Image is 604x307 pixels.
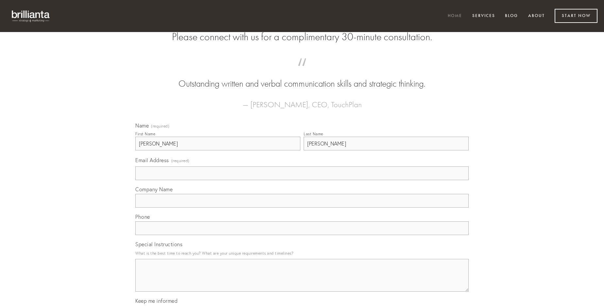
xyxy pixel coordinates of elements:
[135,213,150,220] span: Phone
[444,11,466,22] a: Home
[7,7,56,26] img: brillianta - research, strategy, marketing
[555,9,597,23] a: Start Now
[501,11,522,22] a: Blog
[468,11,499,22] a: Services
[151,124,169,128] span: (required)
[146,65,458,77] span: “
[304,131,323,136] div: Last Name
[135,31,469,43] h2: Please connect with us for a complimentary 30-minute consultation.
[135,131,155,136] div: First Name
[135,249,469,258] p: What is the best time to reach you? What are your unique requirements and timelines?
[171,156,190,165] span: (required)
[135,241,182,247] span: Special Instructions
[135,186,173,193] span: Company Name
[524,11,549,22] a: About
[146,90,458,111] figcaption: — [PERSON_NAME], CEO, TouchPlan
[146,65,458,90] blockquote: Outstanding written and verbal communication skills and strategic thinking.
[135,157,169,163] span: Email Address
[135,298,177,304] span: Keep me informed
[135,122,149,129] span: Name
